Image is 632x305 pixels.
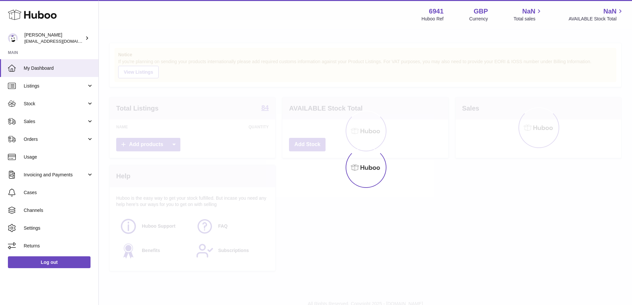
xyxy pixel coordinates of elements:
[469,16,488,22] div: Currency
[513,16,543,22] span: Total sales
[24,32,84,44] div: [PERSON_NAME]
[24,65,93,71] span: My Dashboard
[24,190,93,196] span: Cases
[24,83,87,89] span: Listings
[513,7,543,22] a: NaN Total sales
[24,118,87,125] span: Sales
[24,154,93,160] span: Usage
[24,172,87,178] span: Invoicing and Payments
[24,243,93,249] span: Returns
[522,7,535,16] span: NaN
[474,7,488,16] strong: GBP
[24,207,93,214] span: Channels
[24,38,97,44] span: [EMAIL_ADDRESS][DOMAIN_NAME]
[8,256,91,268] a: Log out
[24,136,87,142] span: Orders
[603,7,617,16] span: NaN
[8,33,18,43] img: support@photogears.uk
[422,16,444,22] div: Huboo Ref
[24,225,93,231] span: Settings
[24,101,87,107] span: Stock
[568,16,624,22] span: AVAILABLE Stock Total
[429,7,444,16] strong: 6941
[568,7,624,22] a: NaN AVAILABLE Stock Total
